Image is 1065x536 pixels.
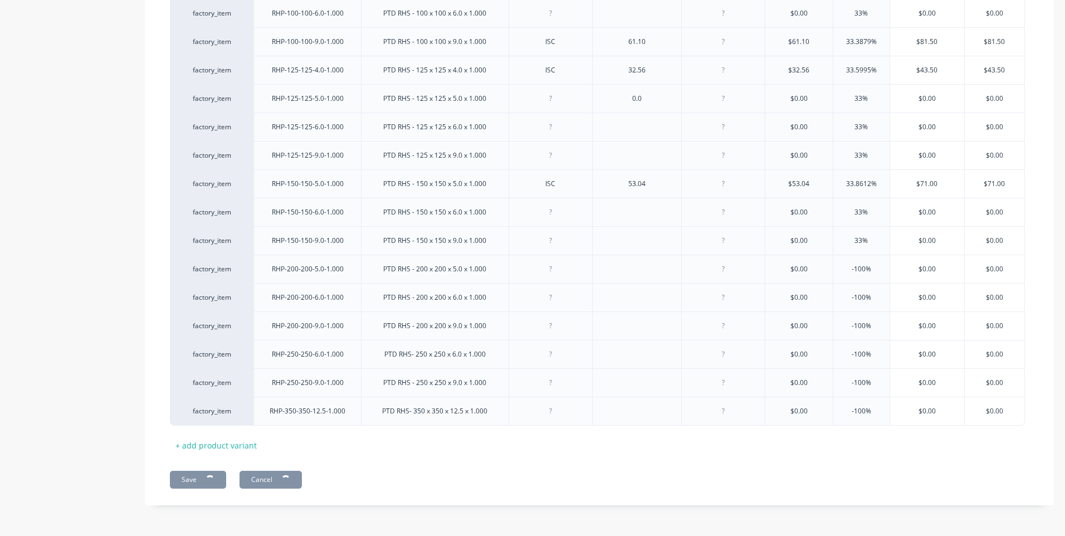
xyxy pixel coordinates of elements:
div: $32.56 [765,56,833,84]
div: 61.10 [609,35,665,49]
div: ISC [522,63,578,77]
div: factory_item [181,236,242,246]
div: $43.50 [890,56,965,84]
div: $0.00 [765,85,833,113]
div: RHP-150-150-5.0-1.000 [263,177,353,191]
div: factory_item [181,37,242,47]
div: 53.04 [609,177,665,191]
div: PTD RHS - 125 x 125 x 9.0 x 1.000 [374,148,495,163]
div: 33% [833,198,890,226]
div: factory_item [181,349,242,359]
div: $0.00 [965,312,1024,340]
div: $0.00 [965,85,1024,113]
div: factory_item [181,406,242,416]
div: $81.50 [890,28,965,56]
div: RHP-150-150-9.0-1.000 [263,233,353,248]
div: 33.5995% [833,56,890,84]
div: $0.00 [765,312,833,340]
div: factory_itemRHP-125-125-6.0-1.000PTD RHS - 125 x 125 x 6.0 x 1.000$0.0033%$0.00$0.00 [170,113,1025,141]
div: factory_itemRHP-100-100-9.0-1.000PTD RHS - 100 x 100 x 9.0 x 1.000ISC61.10$61.1033.3879%$81.50$81.50 [170,27,1025,56]
div: $81.50 [965,28,1024,56]
div: factory_itemRHP-150-150-5.0-1.000PTD RHS - 150 x 150 x 5.0 x 1.000ISC53.04$53.0433.8612%$71.00$71.00 [170,169,1025,198]
div: $0.00 [890,198,965,226]
div: $71.00 [965,170,1024,198]
div: 32.56 [609,63,665,77]
div: $0.00 [890,255,965,283]
div: $0.00 [890,397,965,425]
div: -100% [833,340,890,368]
div: $0.00 [965,255,1024,283]
div: $0.00 [765,397,833,425]
div: PTD RHS- 250 x 250 x 6.0 x 1.000 [375,347,495,362]
div: $0.00 [765,340,833,368]
div: factory_item [181,94,242,104]
div: $0.00 [965,198,1024,226]
div: factory_item [181,8,242,18]
div: RHP-250-250-6.0-1.000 [263,347,353,362]
div: $0.00 [890,284,965,311]
div: $0.00 [765,255,833,283]
div: + add product variant [170,437,262,454]
div: $0.00 [965,397,1024,425]
button: Cancel [240,471,302,489]
div: PTD RHS - 250 x 250 x 9.0 x 1.000 [374,376,495,390]
div: RHP-250-250-9.0-1.000 [263,376,353,390]
div: $43.50 [965,56,1024,84]
div: factory_itemRHP-125-125-5.0-1.000PTD RHS - 125 x 125 x 5.0 x 1.0000.0$0.0033%$0.00$0.00 [170,84,1025,113]
div: RHP-200-200-5.0-1.000 [263,262,353,276]
div: $0.00 [965,142,1024,169]
div: ISC [522,35,578,49]
div: -100% [833,369,890,397]
div: factory_itemRHP-250-250-6.0-1.000PTD RHS- 250 x 250 x 6.0 x 1.000$0.00-100%$0.00$0.00 [170,340,1025,368]
div: PTD RHS - 150 x 150 x 5.0 x 1.000 [374,177,495,191]
div: factory_itemRHP-350-350-12.5-1.000PTD RHS- 350 x 350 x 12.5 x 1.000$0.00-100%$0.00$0.00 [170,397,1025,426]
div: PTD RHS- 350 x 350 x 12.5 x 1.000 [373,404,496,418]
div: 33.8612% [833,170,890,198]
div: $0.00 [765,369,833,397]
div: $0.00 [890,312,965,340]
div: $0.00 [765,227,833,255]
div: -100% [833,312,890,340]
div: $0.00 [765,284,833,311]
div: RHP-350-350-12.5-1.000 [261,404,354,418]
div: -100% [833,397,890,425]
div: $0.00 [890,142,965,169]
div: factory_itemRHP-125-125-9.0-1.000PTD RHS - 125 x 125 x 9.0 x 1.000$0.0033%$0.00$0.00 [170,141,1025,169]
div: PTD RHS - 100 x 100 x 9.0 x 1.000 [374,35,495,49]
div: PTD RHS - 150 x 150 x 9.0 x 1.000 [374,233,495,248]
div: $0.00 [890,113,965,141]
div: $0.00 [890,340,965,368]
div: 33.3879% [833,28,890,56]
div: $0.00 [965,340,1024,368]
button: Save [170,471,226,489]
div: $71.00 [890,170,965,198]
div: $0.00 [765,142,833,169]
div: $0.00 [965,113,1024,141]
div: PTD RHS - 100 x 100 x 6.0 x 1.000 [374,6,495,21]
div: RHP-100-100-9.0-1.000 [263,35,353,49]
div: PTD RHS - 150 x 150 x 6.0 x 1.000 [374,205,495,220]
div: factory_item [181,179,242,189]
div: $53.04 [765,170,833,198]
div: PTD RHS - 125 x 125 x 5.0 x 1.000 [374,91,495,106]
div: $0.00 [890,369,965,397]
div: factory_itemRHP-200-200-6.0-1.000PTD RHS - 200 x 200 x 6.0 x 1.000$0.00-100%$0.00$0.00 [170,283,1025,311]
div: $0.00 [765,113,833,141]
div: factory_itemRHP-150-150-6.0-1.000PTD RHS - 150 x 150 x 6.0 x 1.000$0.0033%$0.00$0.00 [170,198,1025,226]
div: PTD RHS - 200 x 200 x 6.0 x 1.000 [374,290,495,305]
div: $0.00 [890,85,965,113]
div: 33% [833,142,890,169]
div: $0.00 [890,227,965,255]
div: factory_item [181,264,242,274]
div: $0.00 [965,369,1024,397]
div: RHP-125-125-6.0-1.000 [263,120,353,134]
div: RHP-125-125-5.0-1.000 [263,91,353,106]
div: $0.00 [965,284,1024,311]
div: factory_item [181,150,242,160]
div: factory_itemRHP-150-150-9.0-1.000PTD RHS - 150 x 150 x 9.0 x 1.000$0.0033%$0.00$0.00 [170,226,1025,255]
div: $0.00 [965,227,1024,255]
div: $0.00 [765,198,833,226]
div: RHP-150-150-6.0-1.000 [263,205,353,220]
div: PTD RHS - 125 x 125 x 4.0 x 1.000 [374,63,495,77]
div: PTD RHS - 125 x 125 x 6.0 x 1.000 [374,120,495,134]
